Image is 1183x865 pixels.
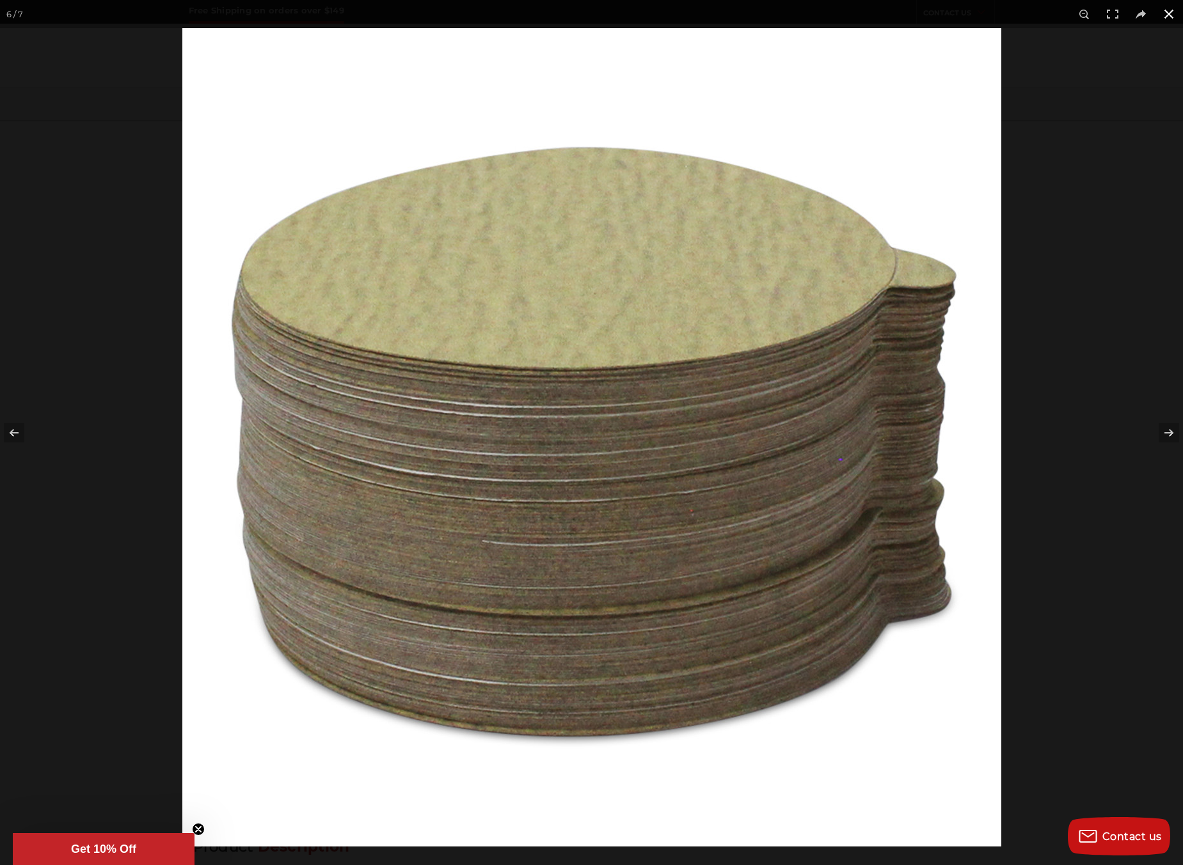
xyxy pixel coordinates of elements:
[182,28,1001,846] img: bulk-psa-sanding-discs-tabs__54133.1680561183.jpg
[71,843,136,855] span: Get 10% Off
[1068,817,1170,855] button: Contact us
[1102,830,1162,843] span: Contact us
[192,823,205,836] button: Close teaser
[1138,401,1183,465] button: Next (arrow right)
[13,833,195,865] div: Get 10% OffClose teaser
